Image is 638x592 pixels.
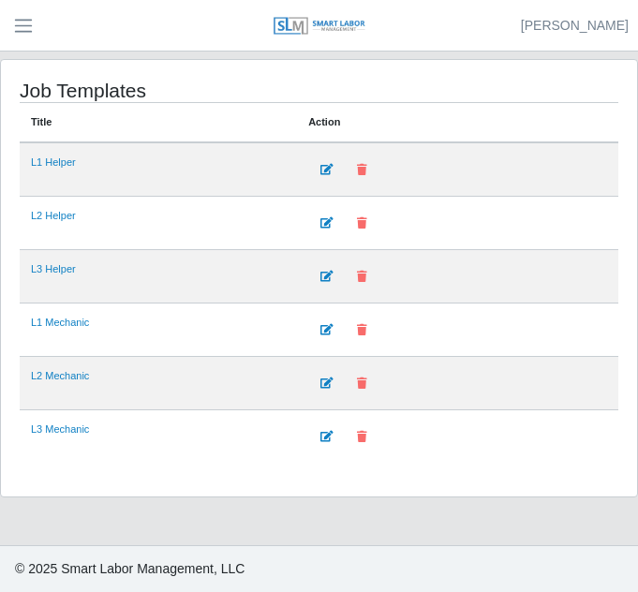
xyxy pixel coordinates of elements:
[31,210,76,221] a: L2 Helper
[31,370,89,381] a: L2 Mechanic
[15,561,245,576] span: © 2025 Smart Labor Management, LLC
[273,16,366,37] img: SLM Logo
[31,156,76,168] a: L1 Helper
[31,317,89,328] a: L1 Mechanic
[31,263,76,274] a: L3 Helper
[31,423,89,435] a: L3 Mechanic
[521,16,629,36] a: [PERSON_NAME]
[297,103,618,142] th: Action
[20,79,253,102] h4: Job Templates
[20,103,297,142] th: Title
